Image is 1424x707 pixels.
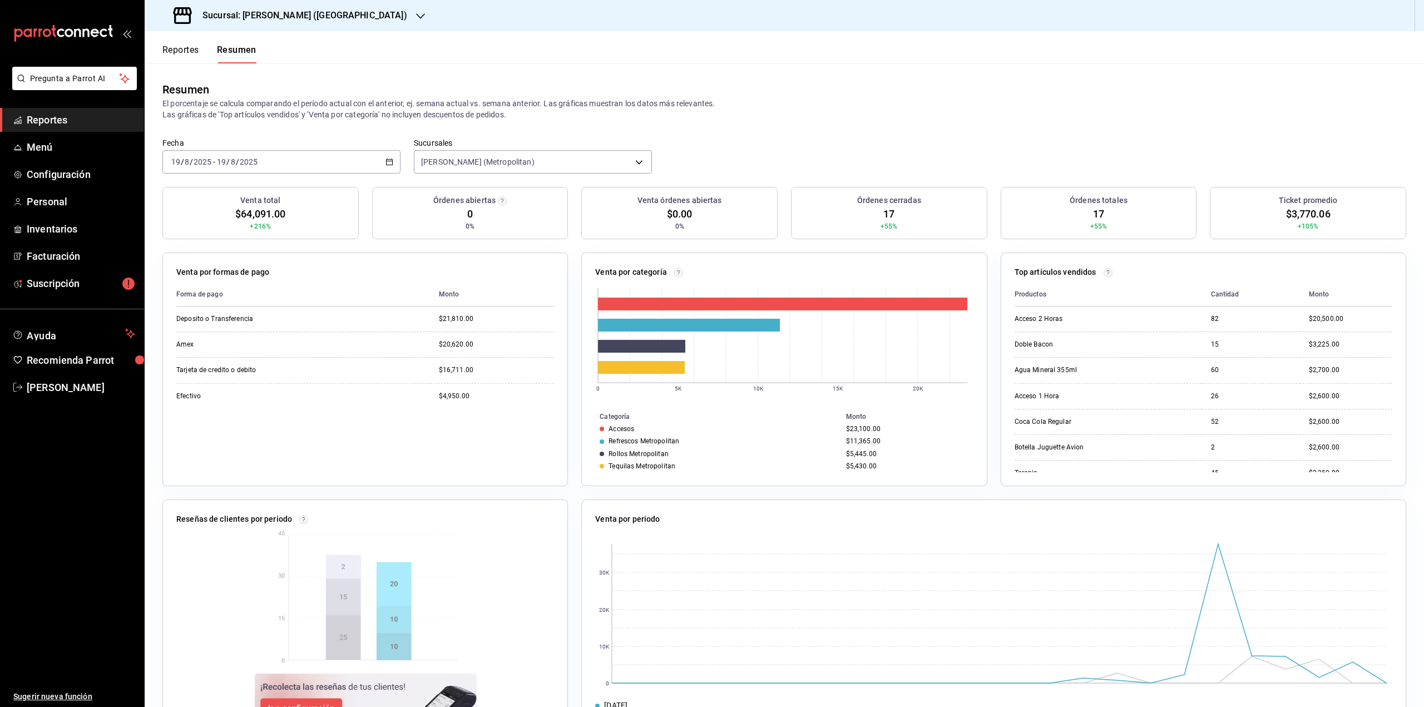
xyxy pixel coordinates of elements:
span: [PERSON_NAME] [27,380,135,395]
text: 10K [599,644,610,650]
div: $4,950.00 [439,392,555,401]
span: - [213,157,215,166]
span: Pregunta a Parrot AI [30,73,120,85]
label: Fecha [162,139,400,147]
div: navigation tabs [162,45,256,63]
div: Tarjeta de credito o debito [176,365,288,375]
p: Venta por periodo [595,513,660,525]
button: Pregunta a Parrot AI [12,67,137,90]
div: 52 [1211,417,1291,427]
span: Menú [27,140,135,155]
th: Categoría [582,411,841,423]
span: +55% [1090,221,1107,231]
div: 26 [1211,392,1291,401]
div: 2 [1211,443,1291,452]
span: Ayuda [27,327,121,340]
input: ---- [193,157,212,166]
span: / [226,157,230,166]
h3: Venta total [240,195,280,206]
text: 5K [675,385,682,392]
span: Inventarios [27,221,135,236]
button: Reportes [162,45,199,63]
text: 15K [833,385,843,392]
span: Personal [27,194,135,209]
h3: Órdenes cerradas [857,195,921,206]
div: Coca Cola Regular [1015,417,1126,427]
div: Deposito o Transferencia [176,314,288,324]
h3: Sucursal: [PERSON_NAME] ([GEOGRAPHIC_DATA]) [194,9,407,22]
th: Monto [1300,283,1392,306]
th: Cantidad [1202,283,1300,306]
span: 0 [467,206,473,221]
div: $11,365.00 [846,437,969,445]
div: Acceso 1 Hora [1015,392,1126,401]
p: Top artículos vendidos [1015,266,1096,278]
input: -- [230,157,236,166]
span: Suscripción [27,276,135,291]
div: Refrescos Metropolitan [609,437,679,445]
text: 20K [913,385,923,392]
p: Venta por categoría [595,266,667,278]
span: Facturación [27,249,135,264]
label: Sucursales [414,139,652,147]
span: +55% [881,221,898,231]
span: Configuración [27,167,135,182]
text: 10K [753,385,764,392]
input: -- [184,157,190,166]
span: / [190,157,193,166]
p: El porcentaje se calcula comparando el período actual con el anterior, ej. semana actual vs. sema... [162,98,1406,120]
div: $3,225.00 [1309,340,1392,349]
th: Forma de pago [176,283,430,306]
div: Agua Mineral 355ml [1015,365,1126,375]
span: +216% [250,221,271,231]
div: $16,711.00 [439,365,555,375]
button: open_drawer_menu [122,29,131,38]
div: Botella Juguette Avion [1015,443,1126,452]
span: $0.00 [667,206,693,221]
th: Monto [842,411,987,423]
th: Productos [1015,283,1202,306]
div: 60 [1211,365,1291,375]
div: Toronja [1015,468,1126,478]
div: Rollos Metropolitan [609,450,668,458]
span: $64,091.00 [235,206,285,221]
span: 17 [1093,206,1104,221]
div: 15 [1211,340,1291,349]
div: $2,250.00 [1309,468,1392,478]
span: 17 [883,206,894,221]
a: Pregunta a Parrot AI [8,81,137,92]
div: Efectivo [176,392,288,401]
span: Recomienda Parrot [27,353,135,368]
div: $21,810.00 [439,314,555,324]
span: 0% [675,221,684,231]
div: Acceso 2 Horas [1015,314,1126,324]
div: Amex [176,340,288,349]
span: $3,770.06 [1286,206,1331,221]
div: $5,430.00 [846,462,969,470]
div: $2,600.00 [1309,417,1392,427]
span: [PERSON_NAME] (Metropolitan) [421,156,535,167]
div: Accesos [609,425,634,433]
input: -- [171,157,181,166]
div: 82 [1211,314,1291,324]
input: ---- [239,157,258,166]
span: Sugerir nueva función [13,691,135,703]
span: / [236,157,239,166]
div: $2,700.00 [1309,365,1392,375]
div: $23,100.00 [846,425,969,433]
text: 0 [596,385,600,392]
div: $5,445.00 [846,450,969,458]
div: $20,620.00 [439,340,555,349]
span: +105% [1298,221,1319,231]
span: Reportes [27,112,135,127]
th: Monto [430,283,555,306]
button: Resumen [217,45,256,63]
text: 30K [599,570,610,576]
span: 0% [466,221,474,231]
div: $2,600.00 [1309,443,1392,452]
span: / [181,157,184,166]
div: 45 [1211,468,1291,478]
h3: Ticket promedio [1279,195,1338,206]
div: Resumen [162,81,209,98]
text: 20K [599,607,610,613]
